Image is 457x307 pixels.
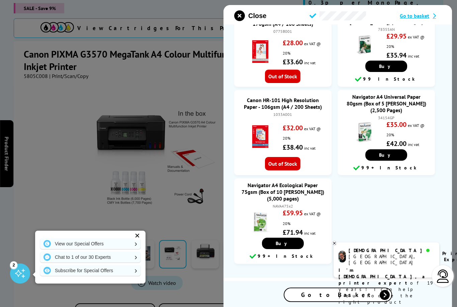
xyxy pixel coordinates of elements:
strong: £28.00 [283,39,303,47]
img: Canon HR-101 High Resolution Paper - 106gsm (A4 / 200 Sheets) [249,125,272,148]
a: Navigator A4 Ecological Paper 75gsm (Box of 10 [PERSON_NAME]) (5,000 pages) [242,182,324,202]
a: Go to Basket [284,288,392,302]
strong: £35.00 [386,120,406,129]
img: Canon GP-501 Glossy Photo Paper - 170gsm (A4 / 100 Sheets) [249,40,272,63]
strong: £59.95 [283,209,303,217]
button: close modal [234,10,266,21]
span: Buy [276,240,290,246]
a: Chat to 1 of our 30 Experts [40,252,141,262]
span: ex VAT @ 20% [283,211,321,226]
div: 1033A001 [241,112,325,117]
span: Close [248,12,266,20]
div: 99+ In Stock [341,164,432,172]
a: Go to basket [400,12,441,19]
strong: £71.94 [283,228,303,237]
div: 99 In Stock [341,75,432,83]
span: inc vat [304,231,315,236]
span: Out of Stock [265,157,300,170]
span: Out of Stock [265,70,300,83]
div: [GEOGRAPHIC_DATA], [GEOGRAPHIC_DATA] [349,253,434,265]
span: Buy [379,63,393,69]
a: View our Special Offers [40,238,141,249]
a: Canon HR-101 High Resolution Paper - 106gsm (A4 / 200 Sheets) [244,97,322,110]
img: Navigator A4 Universal Paper 80gsm (Box of 5 Reams) (2,500 Pages) [352,122,375,145]
strong: £32.00 [283,124,303,132]
strong: £42.00 [386,139,406,148]
span: Buy [379,152,393,158]
span: ex VAT @ 20% [386,34,425,49]
b: I'm [DEMOGRAPHIC_DATA], a printer expert [339,267,427,286]
span: Go to basket [400,12,429,19]
span: Go to Basket [301,291,375,299]
strong: £35.94 [386,51,406,60]
img: user-headset-light.svg [436,270,450,283]
div: 34154GP [344,115,428,120]
p: of 19 years! I can help you choose the right product [339,267,434,305]
div: 2 [10,261,17,268]
div: ✕ [132,231,142,240]
a: Navigator A4 Universal Paper 80gsm (Box of 5 [PERSON_NAME]) (2,500 Pages) [347,93,426,113]
strong: £38.40 [283,143,303,152]
span: inc vat [304,60,315,65]
span: inc vat [304,146,315,151]
div: 0775B001 [241,29,325,34]
strong: £33.60 [283,58,303,66]
img: Navigator A4 Ecological Paper 75gsm (Box of 10 Reams) (5,000 pages) [249,210,272,234]
span: inc vat [408,142,419,147]
a: Subscribe for Special Offers [40,265,141,276]
div: 78355AN [344,27,428,32]
div: NAVA475x2 [241,204,325,209]
div: 99+ In Stock [238,252,328,260]
img: chris-livechat.png [339,251,346,262]
div: [DEMOGRAPHIC_DATA] [349,247,434,253]
img: Discovery A4 Paper 75gsm (Box of 5 Reams) (2,500 Pages) [352,33,375,57]
strong: £29.95 [386,32,406,41]
span: inc vat [408,54,419,59]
